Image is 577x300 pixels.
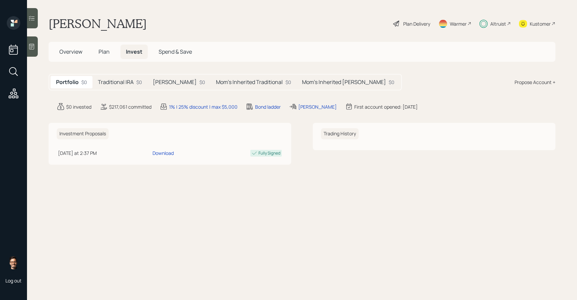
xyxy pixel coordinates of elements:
[450,20,467,27] div: Warmer
[169,103,238,110] div: 1% | 25% discount | max $5,000
[389,79,394,86] div: $0
[490,20,506,27] div: Altruist
[99,48,110,55] span: Plan
[302,79,386,85] h5: Mom's Inherited [PERSON_NAME]
[98,79,134,85] h5: Traditional IRA
[7,256,20,269] img: sami-boghos-headshot.png
[298,103,337,110] div: [PERSON_NAME]
[136,79,142,86] div: $0
[258,150,280,156] div: Fully Signed
[81,79,87,86] div: $0
[515,79,555,86] div: Propose Account +
[49,16,147,31] h1: [PERSON_NAME]
[321,128,359,139] h6: Trading History
[66,103,91,110] div: $0 invested
[57,128,109,139] h6: Investment Proposals
[354,103,418,110] div: First account opened: [DATE]
[159,48,192,55] span: Spend & Save
[153,149,174,157] div: Download
[5,277,22,284] div: Log out
[530,20,551,27] div: Kustomer
[59,48,82,55] span: Overview
[153,79,197,85] h5: [PERSON_NAME]
[285,79,291,86] div: $0
[126,48,142,55] span: Invest
[255,103,281,110] div: Bond ladder
[109,103,152,110] div: $217,061 committed
[58,149,150,157] div: [DATE] at 2:37 PM
[403,20,430,27] div: Plan Delivery
[56,79,79,85] h5: Portfolio
[199,79,205,86] div: $0
[216,79,283,85] h5: Mom's Inherited Traditional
